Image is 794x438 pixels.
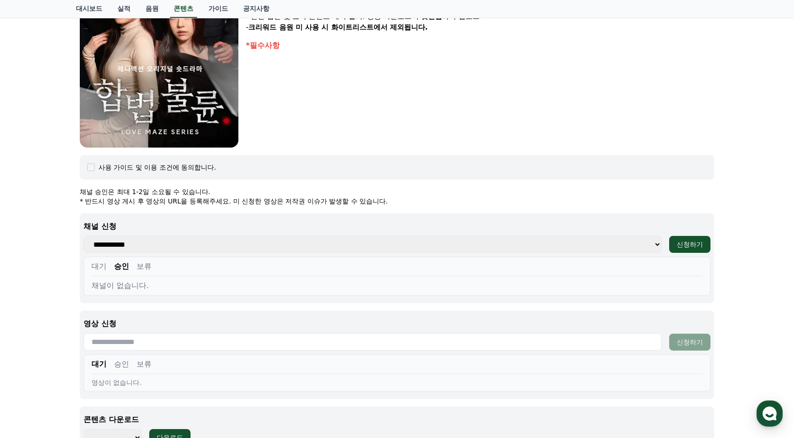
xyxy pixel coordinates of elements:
strong: 크리워드 음원 미 사용 시 화이트리스트에서 제외됩니다. [248,23,428,31]
div: 신청하기 [677,337,703,347]
button: 보류 [137,359,152,370]
p: * 반드시 영상 게시 후 영상의 URL을 등록해주세요. 미 신청한 영상은 저작권 이슈가 발생할 수 있습니다. [80,196,714,206]
a: 대화 [62,298,121,321]
span: 홈 [30,312,35,320]
button: 승인 [114,261,129,272]
button: 보류 [137,261,152,272]
div: *필수사항 [246,40,714,51]
div: 채널이 없습니다. [92,280,702,291]
button: 신청하기 [669,334,710,351]
span: 설정 [145,312,156,320]
div: 영상이 없습니다. [92,378,702,387]
button: 신청하기 [669,236,710,253]
a: 홈 [3,298,62,321]
a: 설정 [121,298,180,321]
span: 대화 [86,313,97,320]
p: 채널 신청 [84,221,710,232]
div: 사용 가이드 및 이용 조건에 동의합니다. [99,163,216,172]
div: 신청하기 [677,240,703,249]
button: 승인 [114,359,129,370]
p: 채널 승인은 최대 1-2일 소요될 수 있습니다. [80,187,714,196]
button: 대기 [92,359,107,370]
p: 콘텐츠 다운로드 [84,414,710,425]
p: - [246,22,714,33]
p: 영상 신청 [84,318,710,329]
button: 대기 [92,261,107,272]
